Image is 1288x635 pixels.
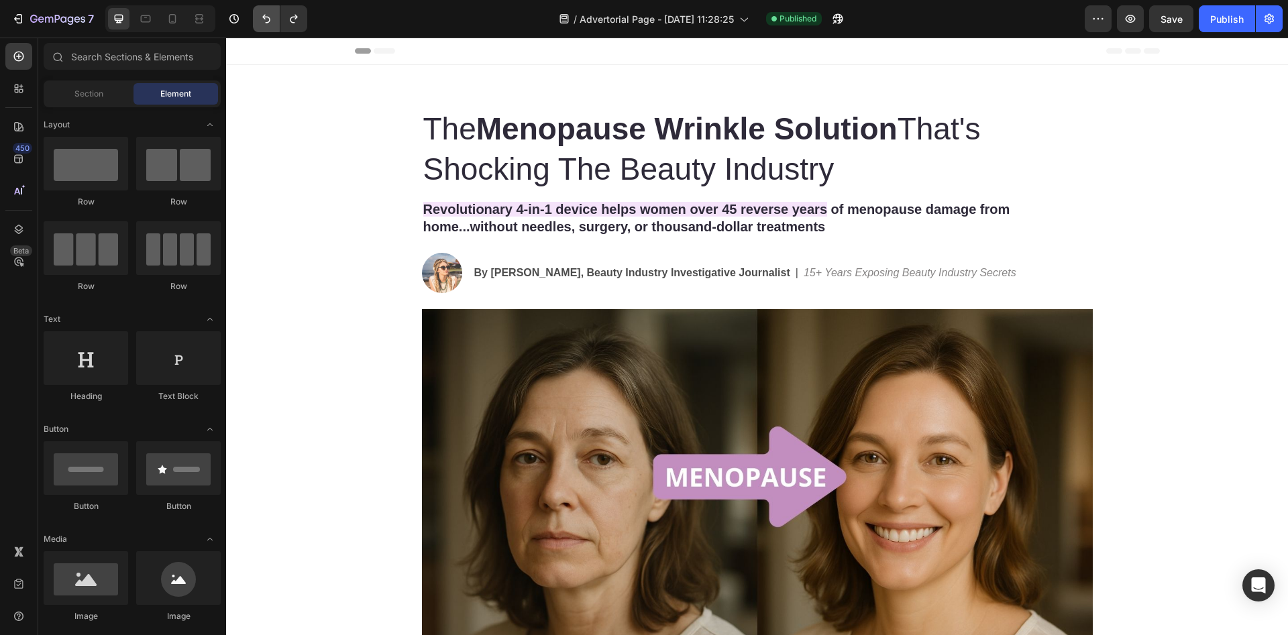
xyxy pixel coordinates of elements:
[196,215,236,255] img: gempages_572832992104284999-9bfb3b5e-96d3-43e6-9e60-18719b7ac7fe.png
[250,74,672,109] strong: Menopause Wrinkle Solution
[136,280,221,292] div: Row
[253,5,307,32] div: Undo/Redo
[44,423,68,435] span: Button
[136,610,221,622] div: Image
[199,114,221,135] span: Toggle open
[160,88,191,100] span: Element
[196,272,867,607] img: gempages_572832992104284999-dcb37c1f-45f4-4f15-a473-87d4380a0fc1.jpg
[44,119,70,131] span: Layout
[13,143,32,154] div: 450
[44,43,221,70] input: Search Sections & Elements
[44,533,67,545] span: Media
[197,164,602,179] span: Revolutionary 4-in-1 device helps women over 45 reverse years
[44,196,128,208] div: Row
[580,12,734,26] span: Advertorial Page - [DATE] 11:28:25
[197,164,784,196] strong: of menopause damage from home...without needles, surgery, or thousand-dollar treatments
[88,11,94,27] p: 7
[5,5,100,32] button: 7
[1149,5,1193,32] button: Save
[199,528,221,550] span: Toggle open
[1161,13,1183,25] span: Save
[578,227,790,243] p: 15+ Years Exposing Beauty Industry Secrets
[248,227,564,243] p: By [PERSON_NAME], Beauty Industry Investigative Journalist
[1242,569,1275,601] div: Open Intercom Messenger
[199,418,221,440] span: Toggle open
[44,390,128,402] div: Heading
[1210,12,1244,26] div: Publish
[10,245,32,256] div: Beta
[44,500,128,512] div: Button
[570,227,572,243] p: |
[226,38,1288,635] iframe: Design area
[1199,5,1255,32] button: Publish
[574,12,577,26] span: /
[136,500,221,512] div: Button
[780,13,816,25] span: Published
[74,88,103,100] span: Section
[199,308,221,330] span: Toggle open
[44,280,128,292] div: Row
[44,610,128,622] div: Image
[136,390,221,402] div: Text Block
[44,313,60,325] span: Text
[136,196,221,208] div: Row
